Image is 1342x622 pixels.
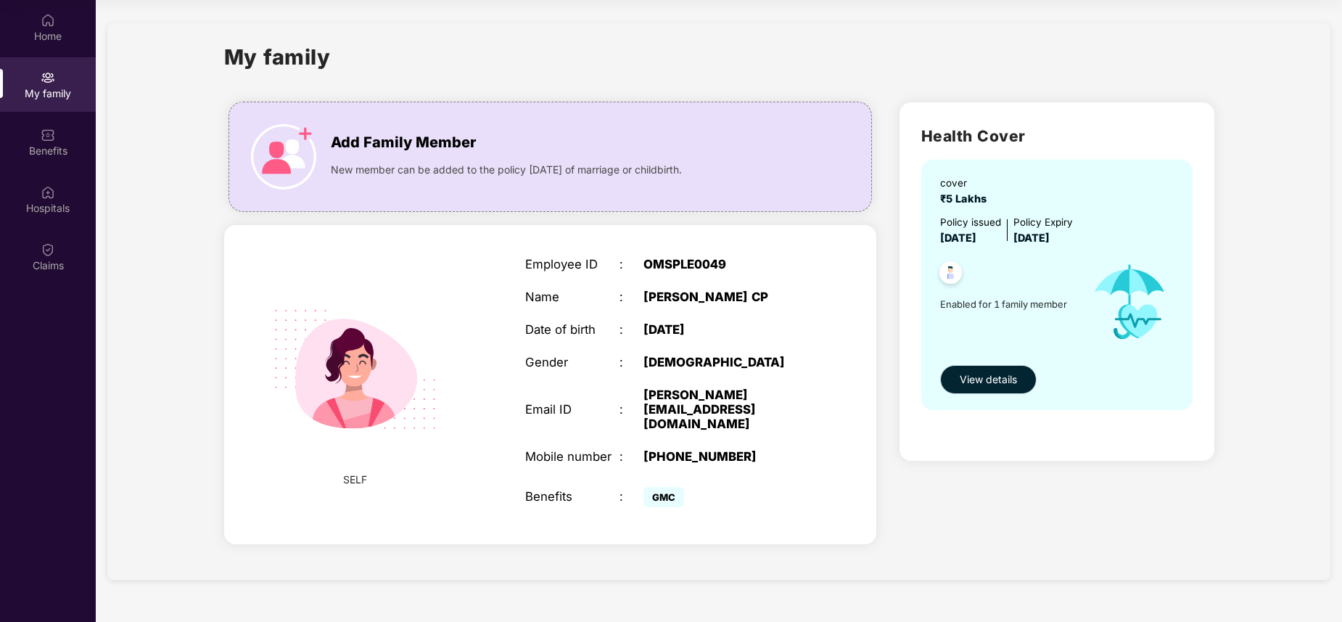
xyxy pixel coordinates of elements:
img: svg+xml;base64,PHN2ZyB3aWR0aD0iMjAiIGhlaWdodD0iMjAiIHZpZXdCb3g9IjAgMCAyMCAyMCIgZmlsbD0ibm9uZSIgeG... [41,70,55,85]
div: Benefits [525,490,619,504]
span: [DATE] [940,232,976,244]
div: Gender [525,356,619,370]
h1: My family [224,41,331,73]
div: [PERSON_NAME] CP [643,290,808,305]
div: Policy Expiry [1013,215,1073,230]
div: : [619,323,643,337]
div: Mobile number [525,450,619,465]
div: [PERSON_NAME][EMAIL_ADDRESS][DOMAIN_NAME] [643,388,808,432]
div: Date of birth [525,323,619,337]
img: svg+xml;base64,PHN2ZyBpZD0iQmVuZWZpdHMiIHhtbG5zPSJodHRwOi8vd3d3LnczLm9yZy8yMDAwL3N2ZyIgd2lkdGg9Ij... [41,128,55,142]
div: : [619,403,643,417]
button: View details [940,365,1037,394]
span: [DATE] [1013,232,1050,244]
div: Email ID [525,403,619,417]
span: GMC [643,487,684,507]
div: [DEMOGRAPHIC_DATA] [643,356,808,370]
div: : [619,356,643,370]
span: New member can be added to the policy [DATE] of marriage or childbirth. [331,162,682,178]
img: svg+xml;base64,PHN2ZyBpZD0iSG9tZSIgeG1sbnM9Imh0dHA6Ly93d3cudzMub3JnLzIwMDAvc3ZnIiB3aWR0aD0iMjAiIG... [41,13,55,28]
span: View details [960,372,1017,388]
div: Employee ID [525,258,619,272]
div: : [619,490,643,504]
div: [DATE] [643,323,808,337]
div: : [619,290,643,305]
img: svg+xml;base64,PHN2ZyBpZD0iQ2xhaW0iIHhtbG5zPSJodHRwOi8vd3d3LnczLm9yZy8yMDAwL3N2ZyIgd2lkdGg9IjIwIi... [41,242,55,257]
div: : [619,258,643,272]
div: Name [525,290,619,305]
img: icon [1078,247,1182,358]
div: : [619,450,643,465]
h2: Health Cover [921,124,1193,148]
img: svg+xml;base64,PHN2ZyB4bWxucz0iaHR0cDovL3d3dy53My5vcmcvMjAwMC9zdmciIHdpZHRoPSIyMjQiIGhlaWdodD0iMT... [252,267,457,472]
div: Policy issued [940,215,1001,230]
img: svg+xml;base64,PHN2ZyBpZD0iSG9zcGl0YWxzIiB4bWxucz0iaHR0cDovL3d3dy53My5vcmcvMjAwMC9zdmciIHdpZHRoPS... [41,185,55,200]
span: SELF [343,472,367,488]
span: Add Family Member [331,131,476,154]
img: icon [251,124,316,189]
img: svg+xml;base64,PHN2ZyB4bWxucz0iaHR0cDovL3d3dy53My5vcmcvMjAwMC9zdmciIHdpZHRoPSI0OC45NDMiIGhlaWdodD... [933,257,968,292]
span: ₹5 Lakhs [940,192,992,205]
div: cover [940,176,992,191]
div: OMSPLE0049 [643,258,808,272]
span: Enabled for 1 family member [940,297,1078,311]
div: [PHONE_NUMBER] [643,450,808,465]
